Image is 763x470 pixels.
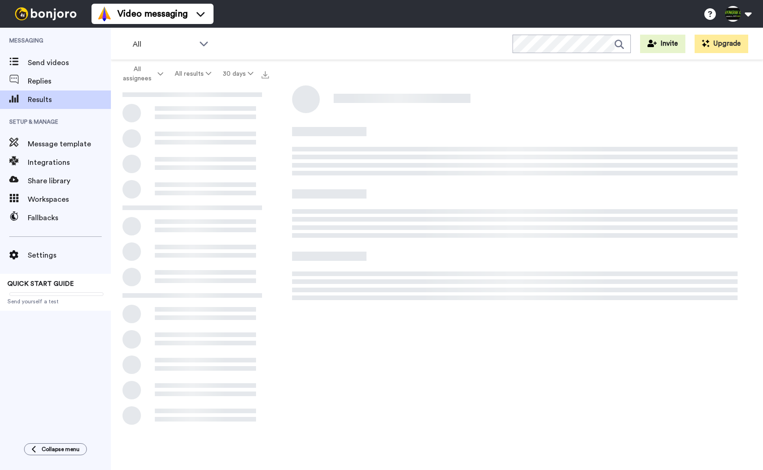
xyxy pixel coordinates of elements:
[217,66,259,82] button: 30 days
[133,39,195,50] span: All
[28,157,111,168] span: Integrations
[42,446,79,453] span: Collapse menu
[169,66,217,82] button: All results
[28,175,111,187] span: Share library
[7,281,74,287] span: QUICK START GUIDE
[97,6,112,21] img: vm-color.svg
[113,61,169,87] button: All assignees
[11,7,80,20] img: bj-logo-header-white.svg
[117,7,188,20] span: Video messaging
[28,250,111,261] span: Settings
[28,139,111,150] span: Message template
[7,298,104,305] span: Send yourself a test
[262,71,269,78] img: export.svg
[28,94,111,105] span: Results
[640,35,685,53] button: Invite
[28,76,111,87] span: Replies
[24,443,87,455] button: Collapse menu
[695,35,748,53] button: Upgrade
[28,194,111,205] span: Workspaces
[28,57,111,68] span: Send videos
[118,65,156,83] span: All assignees
[259,67,272,81] button: Export all results that match these filters now.
[28,212,111,223] span: Fallbacks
